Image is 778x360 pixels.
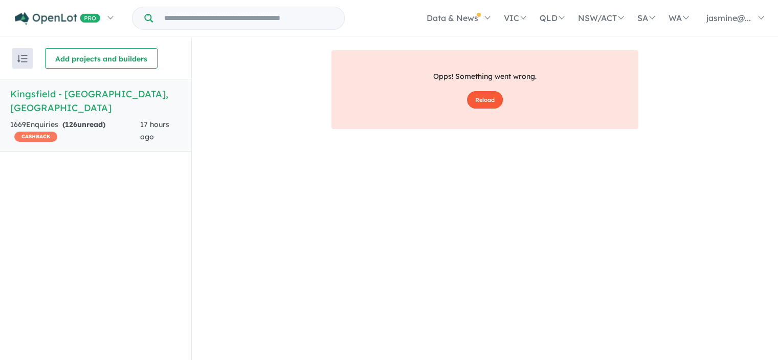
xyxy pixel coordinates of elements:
[10,119,140,143] div: 1669 Enquir ies
[45,48,158,69] button: Add projects and builders
[62,120,105,129] strong: ( unread)
[14,132,57,142] span: CASHBACK
[140,120,169,141] span: 17 hours ago
[349,71,621,83] p: Opps! Something went wrong.
[10,87,181,115] h5: Kingsfield - [GEOGRAPHIC_DATA] , [GEOGRAPHIC_DATA]
[15,12,100,25] img: Openlot PRO Logo White
[65,120,77,129] span: 126
[17,55,28,62] img: sort.svg
[155,7,342,29] input: Try estate name, suburb, builder or developer
[467,91,503,109] button: Reload
[706,13,751,23] span: jasmine@...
